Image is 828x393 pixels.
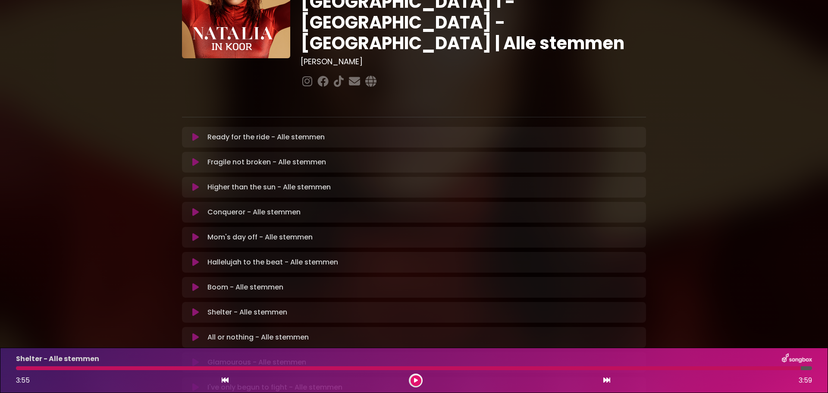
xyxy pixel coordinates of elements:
span: 3:59 [799,375,812,386]
img: songbox-logo-white.png [782,353,812,365]
p: Ready for the ride - Alle stemmen [207,132,325,142]
p: Hallelujah to the beat - Alle stemmen [207,257,338,267]
p: All or nothing - Alle stemmen [207,332,309,343]
p: Mom's day off - Alle stemmen [207,232,313,242]
p: Conqueror - Alle stemmen [207,207,301,217]
p: Fragile not broken - Alle stemmen [207,157,326,167]
p: Higher than the sun - Alle stemmen [207,182,331,192]
p: Shelter - Alle stemmen [207,307,287,318]
h3: [PERSON_NAME] [301,57,646,66]
p: Boom - Alle stemmen [207,282,283,292]
span: 3:55 [16,375,30,385]
p: Shelter - Alle stemmen [16,354,99,364]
